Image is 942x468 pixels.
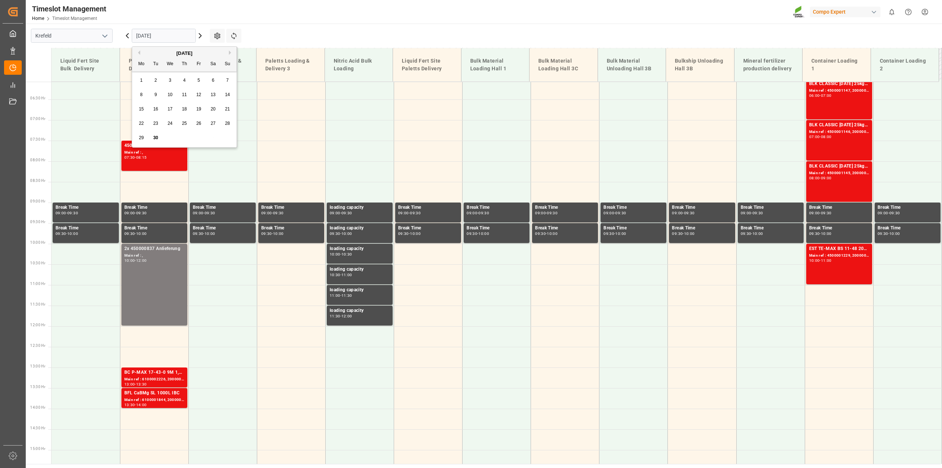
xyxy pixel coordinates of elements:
[209,119,218,128] div: Choose Saturday, September 27th, 2025
[30,179,45,183] span: 08:30 Hr
[30,240,45,244] span: 10:00 Hr
[614,211,615,215] div: -
[124,259,135,262] div: 10:00
[140,92,143,97] span: 8
[180,60,189,69] div: Th
[819,232,821,235] div: -
[809,232,820,235] div: 09:30
[261,225,321,232] div: Break Time
[546,211,547,215] div: -
[205,232,215,235] div: 10:00
[124,211,135,215] div: 09:00
[223,76,232,85] div: Choose Sunday, September 7th, 2025
[209,76,218,85] div: Choose Saturday, September 6th, 2025
[153,106,158,112] span: 16
[124,225,184,232] div: Break Time
[180,76,189,85] div: Choose Thursday, September 4th, 2025
[684,232,695,235] div: 10:00
[467,225,527,232] div: Break Time
[330,245,390,253] div: loading capacity
[809,94,820,97] div: 06:00
[56,211,66,215] div: 09:00
[741,225,801,232] div: Break Time
[810,7,881,17] div: Compo Expert
[809,80,869,88] div: BLK CLASSIC [DATE] 25kg (x42) INT MTO
[603,225,663,232] div: Break Time
[134,73,235,145] div: month 2025-09
[535,54,592,75] div: Bulk Material Loading Hall 3C
[56,204,116,211] div: Break Time
[883,4,900,20] button: show 0 new notifications
[547,232,557,235] div: 10:00
[223,105,232,114] div: Choose Sunday, September 21st, 2025
[155,78,157,83] span: 2
[210,121,215,126] span: 27
[223,90,232,99] div: Choose Sunday, September 14th, 2025
[819,211,821,215] div: -
[477,211,478,215] div: -
[672,225,732,232] div: Break Time
[340,211,341,215] div: -
[135,383,136,386] div: -
[136,403,147,407] div: 14:00
[535,232,546,235] div: 09:30
[330,266,390,273] div: loading capacity
[166,76,175,85] div: Choose Wednesday, September 3rd, 2025
[151,105,160,114] div: Choose Tuesday, September 16th, 2025
[809,259,820,262] div: 10:00
[196,106,201,112] span: 19
[330,225,390,232] div: loading capacity
[194,90,203,99] div: Choose Friday, September 12th, 2025
[180,105,189,114] div: Choose Thursday, September 18th, 2025
[398,211,409,215] div: 09:00
[124,369,184,376] div: BC P-MAX 17-43-0 9M 1,05T BB CG
[410,232,421,235] div: 10:00
[225,106,230,112] span: 21
[67,211,78,215] div: 09:30
[212,78,215,83] span: 6
[136,259,147,262] div: 12:00
[672,204,732,211] div: Break Time
[196,121,201,126] span: 26
[167,106,172,112] span: 17
[210,106,215,112] span: 20
[136,156,147,159] div: 08:15
[166,60,175,69] div: We
[819,135,821,138] div: -
[808,54,865,75] div: Container Loading 1
[878,204,938,211] div: Break Time
[126,54,182,75] div: Paletts Loading & Delivery 1
[809,122,869,129] div: BLK CLASSIC [DATE] 25kg (x42) INT MTO
[809,88,869,94] div: Main ref : 4500001147, 2000001162
[167,92,172,97] span: 10
[467,232,477,235] div: 09:30
[139,135,144,140] span: 29
[741,204,801,211] div: Break Time
[194,76,203,85] div: Choose Friday, September 5th, 2025
[752,211,763,215] div: 09:30
[209,60,218,69] div: Sa
[478,211,489,215] div: 09:30
[809,170,869,176] div: Main ref : 4500001145, 2000001162
[340,232,341,235] div: -
[604,54,660,75] div: Bulk Material Unloading Hall 3B
[66,211,67,215] div: -
[169,78,171,83] span: 3
[889,232,900,235] div: 10:00
[151,90,160,99] div: Choose Tuesday, September 9th, 2025
[330,211,340,215] div: 09:00
[30,385,45,389] span: 13:30 Hr
[205,211,215,215] div: 09:30
[272,232,273,235] div: -
[151,119,160,128] div: Choose Tuesday, September 23rd, 2025
[809,245,869,253] div: EST TE-MAX BS 11-48 20kg (x56) INT MTO
[137,90,146,99] div: Choose Monday, September 8th, 2025
[196,92,201,97] span: 12
[330,253,340,256] div: 10:00
[330,314,340,318] div: 11:30
[30,344,45,348] span: 12:30 Hr
[330,286,390,294] div: loading capacity
[132,29,196,43] input: DD.MM.YYYY
[139,106,144,112] span: 15
[124,403,135,407] div: 13:30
